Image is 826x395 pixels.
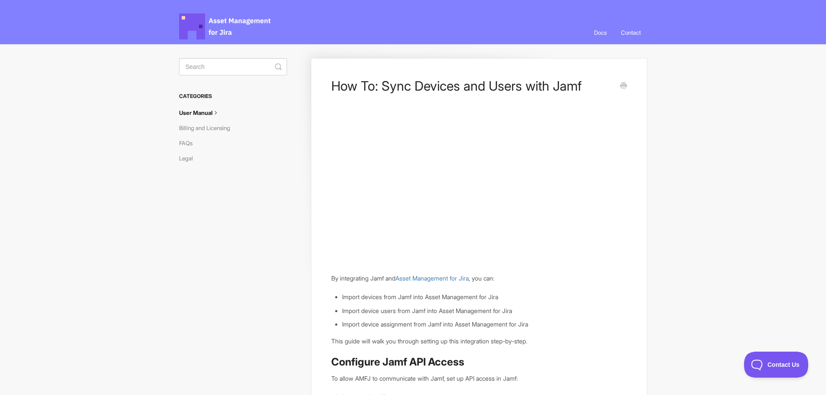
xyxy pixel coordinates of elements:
li: Import devices from Jamf into Asset Management for Jira [342,292,627,302]
input: Search [179,58,287,75]
a: Billing and Licensing [179,121,237,135]
p: By integrating Jamf and , you can: [331,274,627,283]
li: Import device assignment from Jamf into Asset Management for Jira [342,320,627,329]
p: This guide will walk you through setting up this integration step-by-step. [331,336,627,346]
a: Asset Management for Jira [395,274,469,282]
p: To allow AMFJ to communicate with Jamf, set up API access in Jamf: [331,374,627,383]
a: User Manual [179,106,227,120]
a: Docs [588,21,613,44]
a: Legal [179,151,199,165]
h2: Configure Jamf API Access [331,355,627,369]
h1: How To: Sync Devices and Users with Jamf [331,78,614,94]
a: Print this Article [620,82,627,91]
li: Import device users from Jamf into Asset Management for Jira [342,306,627,316]
h3: Categories [179,88,287,104]
a: FAQs [179,136,199,150]
iframe: Toggle Customer Support [744,352,809,378]
a: Contact [614,21,647,44]
span: Asset Management for Jira Docs [179,13,272,39]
